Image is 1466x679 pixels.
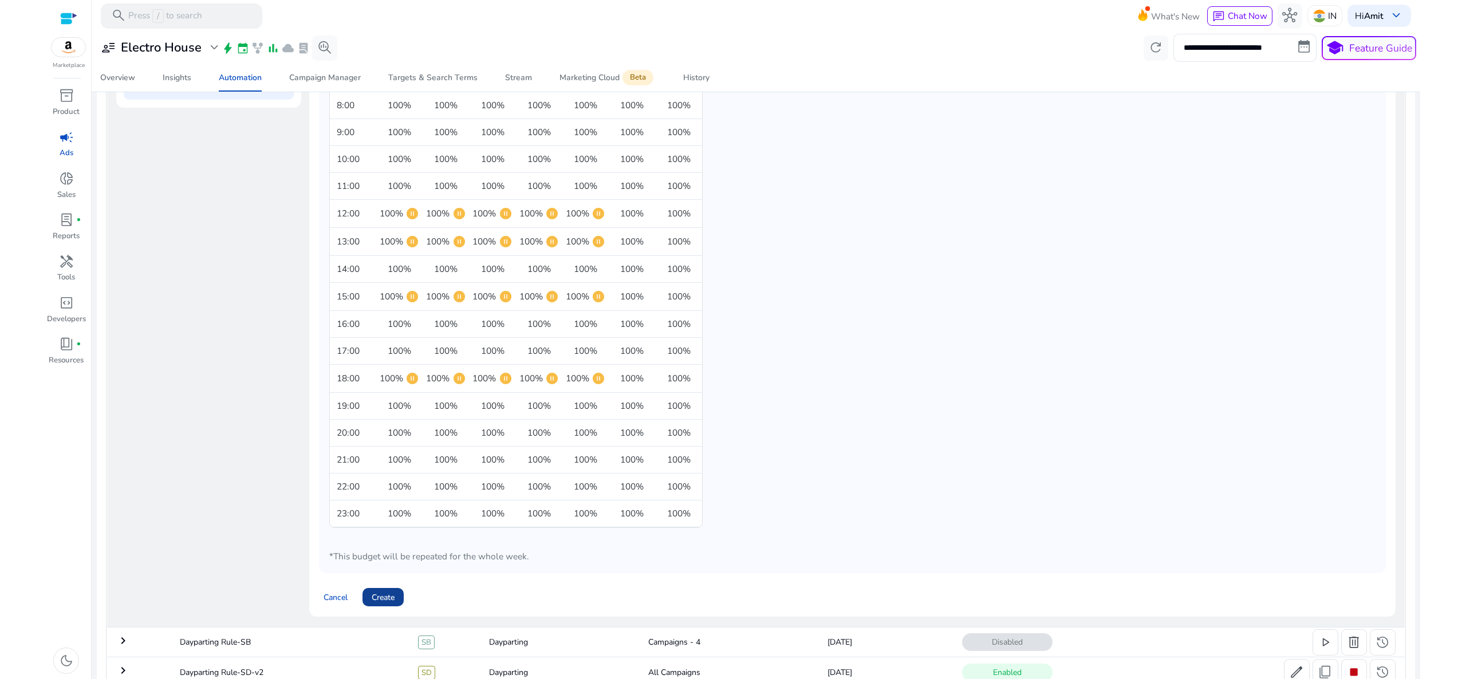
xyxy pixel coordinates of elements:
[620,126,644,139] span: 100%
[434,318,458,330] span: 100%
[372,591,395,603] span: Create
[330,500,376,527] td: 23:00
[59,212,74,227] span: lab_profile
[1364,10,1384,22] b: Amit
[527,180,551,192] span: 100%
[207,40,222,55] span: expand_more
[592,372,605,385] span: pause_circle
[480,627,639,657] td: Dayparting
[505,74,532,82] div: Stream
[46,86,86,127] a: inventory_2Product
[46,334,86,376] a: book_4fiber_manual_recordResources
[59,653,74,668] span: dark_mode
[324,591,348,603] span: Cancel
[620,263,644,275] span: 100%
[380,235,403,248] span: 100%
[481,318,505,330] span: 100%
[472,235,496,248] span: 100%
[330,473,376,500] td: 22:00
[388,345,411,357] span: 100%
[1282,8,1297,23] span: hub
[330,337,376,364] td: 17:00
[519,372,543,385] span: 100%
[57,190,76,201] p: Sales
[1341,629,1368,656] button: delete
[481,507,505,520] span: 100%
[405,207,419,220] span: pause_circle
[1207,6,1272,26] button: chatChat Now
[519,235,543,248] span: 100%
[289,74,361,82] div: Campaign Manager
[574,507,597,520] span: 100%
[121,40,202,55] h3: Electro House
[481,126,505,139] span: 100%
[639,627,818,657] td: Campaigns - 4
[499,207,513,220] span: pause_circle
[330,364,376,392] td: 18:00
[388,153,411,165] span: 100%
[330,199,376,227] td: 12:00
[620,235,644,248] span: 100%
[620,480,644,493] span: 100%
[620,372,644,385] span: 100%
[452,207,466,220] span: pause_circle
[128,9,202,23] p: Press to search
[545,372,559,385] span: pause_circle
[620,400,644,412] span: 100%
[46,293,86,334] a: code_blocksDevelopers
[1326,39,1344,57] span: school
[574,453,597,466] span: 100%
[76,218,81,223] span: fiber_manual_record
[434,153,458,165] span: 100%
[330,392,376,419] td: 19:00
[46,127,86,168] a: campaignAds
[667,99,691,112] span: 100%
[527,318,551,330] span: 100%
[405,290,419,303] span: pause_circle
[330,446,376,473] td: 21:00
[330,145,376,172] td: 10:00
[620,318,644,330] span: 100%
[481,180,505,192] span: 100%
[481,345,505,357] span: 100%
[481,153,505,165] span: 100%
[499,290,513,303] span: pause_circle
[1389,8,1404,23] span: keyboard_arrow_down
[683,74,710,82] div: History
[163,74,191,82] div: Insights
[481,263,505,275] span: 100%
[317,40,332,55] span: search_insights
[388,453,411,466] span: 100%
[667,126,691,139] span: 100%
[1375,635,1390,650] span: history
[1370,629,1396,656] button: history
[46,251,86,293] a: handymanTools
[418,635,435,649] span: SB
[566,235,589,248] span: 100%
[592,290,605,303] span: pause_circle
[282,42,294,54] span: cloud
[620,290,644,303] span: 100%
[472,207,496,220] span: 100%
[620,207,644,220] span: 100%
[527,99,551,112] span: 100%
[481,427,505,439] span: 100%
[574,126,597,139] span: 100%
[388,180,411,192] span: 100%
[53,106,80,118] p: Product
[362,588,404,606] button: Create
[620,507,644,520] span: 100%
[388,427,411,439] span: 100%
[330,419,376,446] td: 20:00
[222,42,234,54] span: bolt
[1313,10,1326,22] img: in.svg
[59,171,74,186] span: donut_small
[1349,41,1412,56] p: Feature Guide
[60,148,73,159] p: Ads
[59,88,74,103] span: inventory_2
[667,235,691,248] span: 100%
[100,74,135,82] div: Overview
[667,180,691,192] span: 100%
[452,235,466,248] span: pause_circle
[426,372,450,385] span: 100%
